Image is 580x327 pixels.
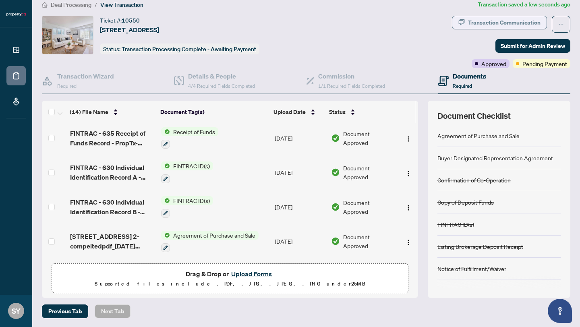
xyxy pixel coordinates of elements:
[100,25,159,35] span: [STREET_ADDRESS]
[437,198,494,207] div: Copy of Deposit Funds
[405,205,412,211] img: Logo
[122,46,256,53] span: Transaction Processing Complete - Awaiting Payment
[52,264,408,294] span: Drag & Drop orUpload FormsSupported files include .PDF, .JPG, .JPEG, .PNG under25MB
[12,305,21,317] span: SY
[318,83,385,89] span: 1/1 Required Fields Completed
[402,132,415,145] button: Logo
[501,39,565,52] span: Submit for Admin Review
[170,161,213,170] span: FINTRAC ID(s)
[437,242,523,251] div: Listing Brokerage Deposit Receipt
[161,127,170,136] img: Status Icon
[51,1,91,8] span: Deal Processing
[402,166,415,179] button: Logo
[437,264,506,273] div: Notice of Fulfillment/Waiver
[331,237,340,246] img: Document Status
[170,231,259,240] span: Agreement of Purchase and Sale
[343,129,395,147] span: Document Approved
[100,1,143,8] span: View Transaction
[161,127,218,149] button: Status IconReceipt of Funds
[188,71,255,81] h4: Details & People
[271,155,328,190] td: [DATE]
[343,163,395,181] span: Document Approved
[273,108,306,116] span: Upload Date
[437,110,511,122] span: Document Checklist
[402,201,415,213] button: Logo
[161,196,213,218] button: Status IconFINTRAC ID(s)
[42,16,93,54] img: IMG-C12332500_1.jpg
[70,128,155,148] span: FINTRAC - 635 Receipt of Funds Record - PropTx-OREA_[DATE] 22_03_36.pdf
[326,101,396,123] th: Status
[452,16,547,29] button: Transaction Communication
[558,21,564,27] span: ellipsis
[437,220,474,229] div: FINTRAC ID(s)
[437,131,520,140] div: Agreement of Purchase and Sale
[437,153,553,162] div: Buyer Designated Representation Agreement
[161,161,170,170] img: Status Icon
[331,203,340,211] img: Document Status
[70,163,155,182] span: FINTRAC - 630 Individual Identification Record A - PropTx-OREA_[DATE] 22_02_35.pdf
[186,269,274,279] span: Drag & Drop or
[331,134,340,143] img: Document Status
[453,71,486,81] h4: Documents
[188,83,255,89] span: 4/4 Required Fields Completed
[42,2,48,8] span: home
[161,196,170,205] img: Status Icon
[468,16,541,29] div: Transaction Communication
[57,71,114,81] h4: Transaction Wizard
[57,279,403,289] p: Supported files include .PDF, .JPG, .JPEG, .PNG under 25 MB
[161,161,213,183] button: Status IconFINTRAC ID(s)
[331,168,340,177] img: Document Status
[437,176,511,184] div: Confirmation of Co-Operation
[329,108,346,116] span: Status
[481,59,506,68] span: Approved
[157,101,270,123] th: Document Tag(s)
[100,43,259,54] div: Status:
[343,232,395,250] span: Document Approved
[270,101,326,123] th: Upload Date
[161,231,170,240] img: Status Icon
[453,83,472,89] span: Required
[95,304,130,318] button: Next Tab
[170,196,213,205] span: FINTRAC ID(s)
[548,299,572,323] button: Open asap
[271,224,328,259] td: [DATE]
[271,121,328,155] td: [DATE]
[271,190,328,224] td: [DATE]
[70,232,155,251] span: [STREET_ADDRESS] 2-compeltedpdf_[DATE] 21_52_40.pdf
[522,59,567,68] span: Pending Payment
[170,127,218,136] span: Receipt of Funds
[66,101,157,123] th: (14) File Name
[271,259,328,293] td: [DATE]
[122,17,140,24] span: 10550
[57,83,77,89] span: Required
[100,16,140,25] div: Ticket #:
[402,235,415,248] button: Logo
[70,108,108,116] span: (14) File Name
[405,136,412,142] img: Logo
[48,305,82,318] span: Previous Tab
[6,12,26,17] img: logo
[229,269,274,279] button: Upload Forms
[405,170,412,177] img: Logo
[343,198,395,216] span: Document Approved
[70,197,155,217] span: FINTRAC - 630 Individual Identification Record B - PropTx-OREA_[DATE] 22_02_41.pdf
[318,71,385,81] h4: Commission
[495,39,570,53] button: Submit for Admin Review
[405,239,412,246] img: Logo
[42,304,88,318] button: Previous Tab
[161,231,259,252] button: Status IconAgreement of Purchase and Sale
